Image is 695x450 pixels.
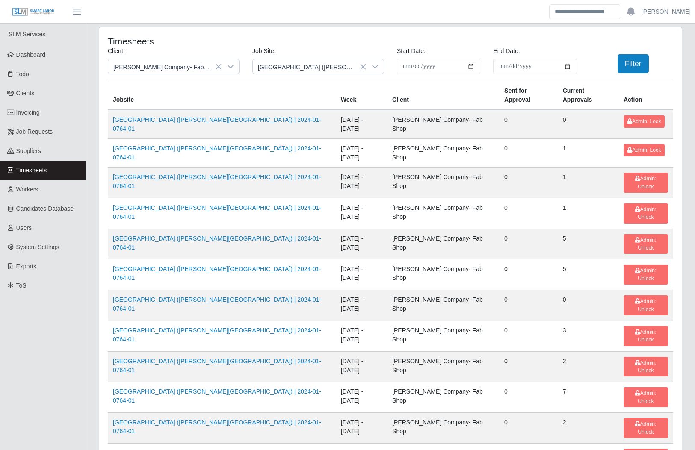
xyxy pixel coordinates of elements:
td: [DATE] - [DATE] [336,259,387,290]
span: Admin: Unlock [635,329,656,343]
td: [PERSON_NAME] Company- Fab Shop [387,139,499,168]
td: [DATE] - [DATE] [336,413,387,444]
button: Admin: Unlock [624,265,668,285]
th: Week [336,81,387,110]
span: Timesheets [16,167,47,174]
td: [PERSON_NAME] Company- Fab Shop [387,382,499,413]
td: 0 [499,351,558,382]
td: [DATE] - [DATE] [336,351,387,382]
td: 0 [499,259,558,290]
span: Users [16,224,32,231]
button: Admin: Unlock [624,203,668,224]
a: [GEOGRAPHIC_DATA] ([PERSON_NAME][GEOGRAPHIC_DATA]) | 2024-01-0764-01 [113,265,321,281]
td: 2 [558,351,618,382]
td: 0 [499,229,558,259]
a: [GEOGRAPHIC_DATA] ([PERSON_NAME][GEOGRAPHIC_DATA]) | 2024-01-0764-01 [113,174,321,189]
td: [DATE] - [DATE] [336,198,387,229]
td: 0 [499,321,558,351]
td: [DATE] - [DATE] [336,168,387,198]
td: 3 [558,321,618,351]
td: [DATE] - [DATE] [336,110,387,139]
td: 1 [558,139,618,168]
td: 0 [558,110,618,139]
button: Admin: Unlock [624,173,668,193]
a: [GEOGRAPHIC_DATA] ([PERSON_NAME][GEOGRAPHIC_DATA]) | 2024-01-0764-01 [113,388,321,404]
a: [GEOGRAPHIC_DATA] ([PERSON_NAME][GEOGRAPHIC_DATA]) | 2024-01-0764-01 [113,327,321,343]
td: [PERSON_NAME] Company- Fab Shop [387,351,499,382]
span: Exports [16,263,36,270]
a: [GEOGRAPHIC_DATA] ([PERSON_NAME][GEOGRAPHIC_DATA]) | 2024-01-0764-01 [113,358,321,374]
td: [PERSON_NAME] Company- Fab Shop [387,229,499,259]
button: Admin: Unlock [624,418,668,438]
td: [PERSON_NAME] Company- Fab Shop [387,168,499,198]
button: Admin: Unlock [624,387,668,407]
td: 0 [499,382,558,413]
span: Dashboard [16,51,46,58]
button: Filter [618,54,649,73]
span: Admin: Lock [627,147,661,153]
input: Search [549,4,620,19]
span: Admin: Unlock [635,176,656,189]
span: Admin: Lock [627,118,661,124]
td: 0 [499,290,558,321]
td: [DATE] - [DATE] [336,290,387,321]
td: [PERSON_NAME] Company- Fab Shop [387,198,499,229]
td: 0 [499,110,558,139]
label: Client: [108,47,125,56]
button: Admin: Lock [624,144,665,156]
span: Clients [16,90,35,97]
span: Admin: Unlock [635,206,656,220]
span: Suppliers [16,147,41,154]
td: 0 [499,198,558,229]
td: 0 [499,139,558,168]
span: Lee Company- Fab Shop [108,59,222,74]
span: SLM Services [9,31,45,38]
a: [GEOGRAPHIC_DATA] ([PERSON_NAME][GEOGRAPHIC_DATA]) | 2024-01-0764-01 [113,419,321,435]
td: [DATE] - [DATE] [336,382,387,413]
span: Song Teller Hotel (Dolly Parton Hotel) [253,59,367,74]
td: [DATE] - [DATE] [336,321,387,351]
td: [DATE] - [DATE] [336,139,387,168]
span: Todo [16,71,29,77]
span: System Settings [16,244,59,250]
td: 1 [558,168,618,198]
h4: Timesheets [108,36,336,47]
td: 5 [558,259,618,290]
button: Admin: Unlock [624,295,668,315]
td: [PERSON_NAME] Company- Fab Shop [387,290,499,321]
th: Client [387,81,499,110]
td: 1 [558,198,618,229]
th: Jobsite [108,81,336,110]
th: Action [618,81,673,110]
td: [DATE] - [DATE] [336,229,387,259]
label: Job Site: [252,47,275,56]
a: [GEOGRAPHIC_DATA] ([PERSON_NAME][GEOGRAPHIC_DATA]) | 2024-01-0764-01 [113,296,321,312]
td: 5 [558,229,618,259]
td: 0 [499,413,558,444]
td: [PERSON_NAME] Company- Fab Shop [387,413,499,444]
button: Admin: Unlock [624,357,668,377]
th: Current Approvals [558,81,618,110]
span: Invoicing [16,109,40,116]
span: Job Requests [16,128,53,135]
span: Workers [16,186,38,193]
td: [PERSON_NAME] Company- Fab Shop [387,259,499,290]
span: Admin: Unlock [635,268,656,281]
label: Start Date: [397,47,426,56]
span: Admin: Unlock [635,360,656,374]
button: Admin: Unlock [624,326,668,346]
span: Admin: Unlock [635,298,656,312]
td: 0 [499,168,558,198]
button: Admin: Lock [624,115,665,127]
a: [GEOGRAPHIC_DATA] ([PERSON_NAME][GEOGRAPHIC_DATA]) | 2024-01-0764-01 [113,235,321,251]
a: [GEOGRAPHIC_DATA] ([PERSON_NAME][GEOGRAPHIC_DATA]) | 2024-01-0764-01 [113,116,321,132]
td: [PERSON_NAME] Company- Fab Shop [387,321,499,351]
td: [PERSON_NAME] Company- Fab Shop [387,110,499,139]
td: 2 [558,413,618,444]
a: [GEOGRAPHIC_DATA] ([PERSON_NAME][GEOGRAPHIC_DATA]) | 2024-01-0764-01 [113,145,321,161]
span: ToS [16,282,27,289]
img: SLM Logo [12,7,55,17]
span: Admin: Unlock [635,421,656,435]
button: Admin: Unlock [624,234,668,254]
a: [PERSON_NAME] [642,7,691,16]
